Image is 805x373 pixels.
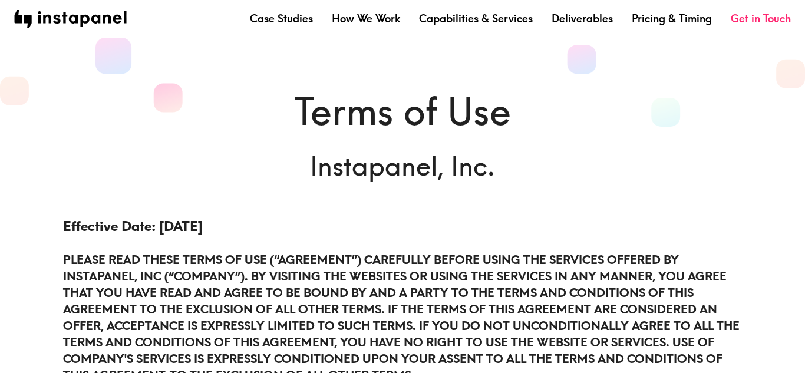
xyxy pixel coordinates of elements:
h3: Effective Date: [DATE] [63,217,742,236]
h1: Terms of Use [63,85,742,138]
a: How We Work [332,11,400,26]
h6: Instapanel, Inc. [63,147,742,184]
a: Deliverables [552,11,613,26]
a: Get in Touch [731,11,791,26]
a: Capabilities & Services [419,11,533,26]
a: Pricing & Timing [632,11,712,26]
img: instapanel [14,10,127,28]
a: Case Studies [250,11,313,26]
